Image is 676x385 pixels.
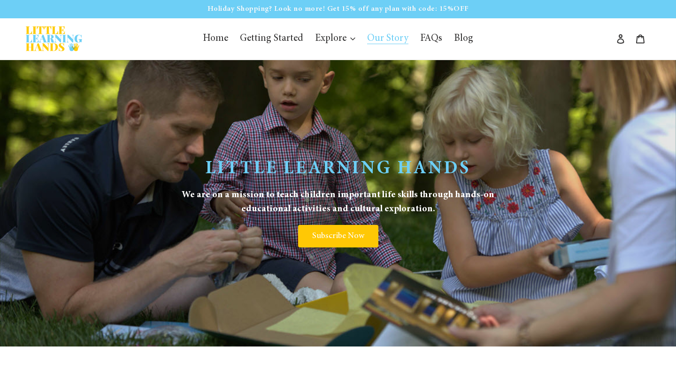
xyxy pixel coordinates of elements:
[240,34,303,44] span: Getting Started
[454,34,473,44] span: Blog
[312,232,364,240] span: Subscribe Now
[315,34,346,44] span: Explore
[420,34,442,44] span: FAQs
[310,30,360,48] button: Explore
[449,30,478,48] a: Blog
[298,225,378,247] a: Subscribe Now
[26,26,82,51] img: Little Learning Hands
[181,188,495,216] span: We are on a mission to teach children important life skills through hands-on educational activiti...
[203,34,228,44] span: Home
[206,159,470,181] span: Little Learning Hands
[235,30,308,48] a: Getting Started
[367,34,408,44] span: Our Story
[415,30,447,48] a: FAQs
[362,30,413,48] a: Our Story
[1,1,675,17] p: Holiday Shopping? Look no more! Get 15% off any plan with code: 15%OFF
[198,30,233,48] a: Home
